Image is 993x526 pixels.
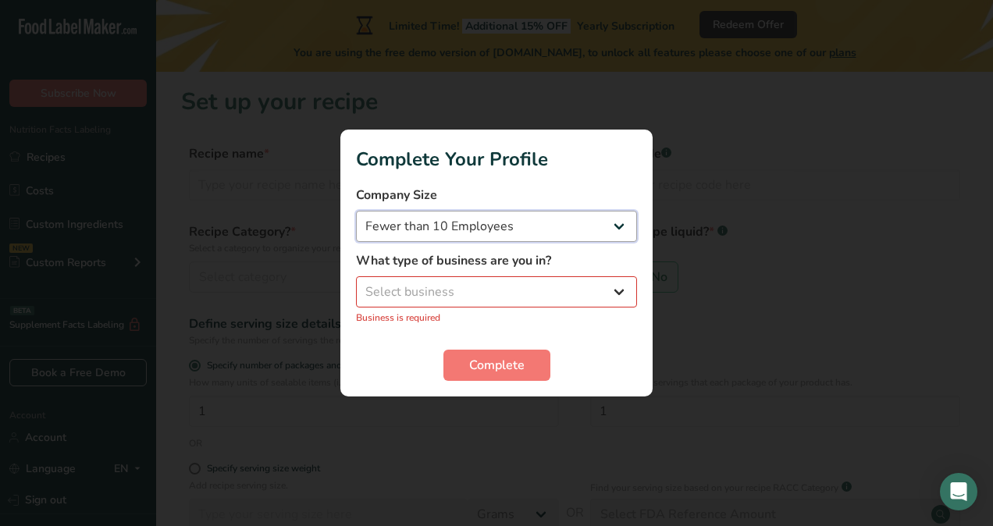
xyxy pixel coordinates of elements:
[356,251,637,270] label: What type of business are you in?
[940,473,977,510] div: Open Intercom Messenger
[469,356,525,375] span: Complete
[356,311,637,325] p: Business is required
[356,145,637,173] h1: Complete Your Profile
[443,350,550,381] button: Complete
[356,186,637,204] label: Company Size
